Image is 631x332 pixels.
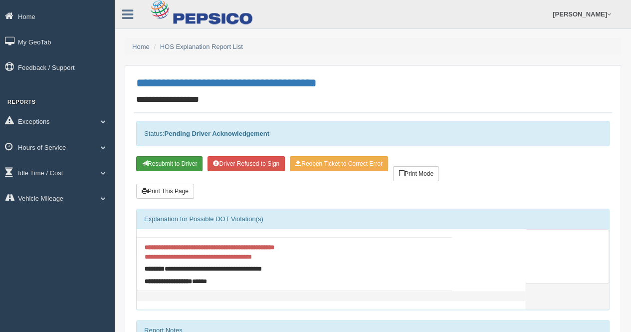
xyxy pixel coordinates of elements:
a: Home [132,43,150,50]
strong: Pending Driver Acknowledgement [164,130,269,137]
button: Print Mode [393,166,439,181]
button: Reopen Ticket [290,156,388,171]
button: Print This Page [136,184,194,199]
a: HOS Explanation Report List [160,43,243,50]
div: Status: [136,121,610,146]
div: Explanation for Possible DOT Violation(s) [137,209,609,229]
button: Driver Refused to Sign [208,156,285,171]
button: Resubmit To Driver [136,156,203,171]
